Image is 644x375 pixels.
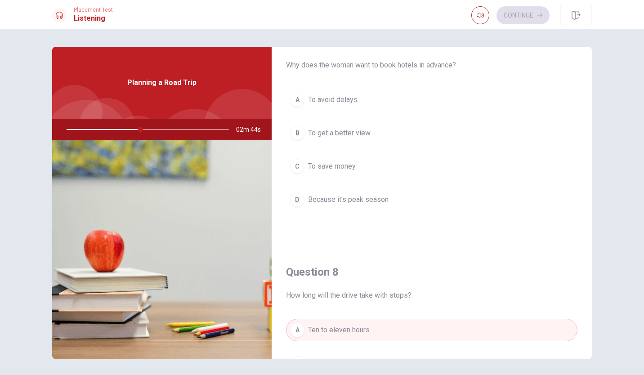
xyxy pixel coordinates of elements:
div: A [290,93,304,107]
button: ATo avoid delays [286,89,577,111]
span: Placement Test [74,7,113,13]
span: How long will the drive take with stops? [286,290,577,301]
span: To avoid delays [308,94,358,105]
span: Planning a Road Trip [127,77,197,88]
span: Because it’s peak season [308,194,389,205]
button: CTo save money [286,155,577,178]
h4: Question 8 [286,265,577,279]
img: Planning a Road Trip [52,140,272,359]
button: BTo get a better view [286,122,577,144]
h1: Listening [74,13,113,24]
span: Fourteen hours [308,358,355,369]
button: BFourteen hours [286,352,577,375]
div: A [290,323,304,337]
span: 02m 44s [236,119,268,140]
button: ATen to eleven hours [286,319,577,341]
span: To save money [308,161,356,172]
span: Why does the woman want to book hotels in advance? [286,60,577,71]
div: B [290,356,304,371]
div: C [290,159,304,174]
div: D [290,192,304,207]
button: DBecause it’s peak season [286,188,577,211]
span: Ten to eleven hours [308,325,370,335]
span: To get a better view [308,128,371,138]
div: B [290,126,304,140]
